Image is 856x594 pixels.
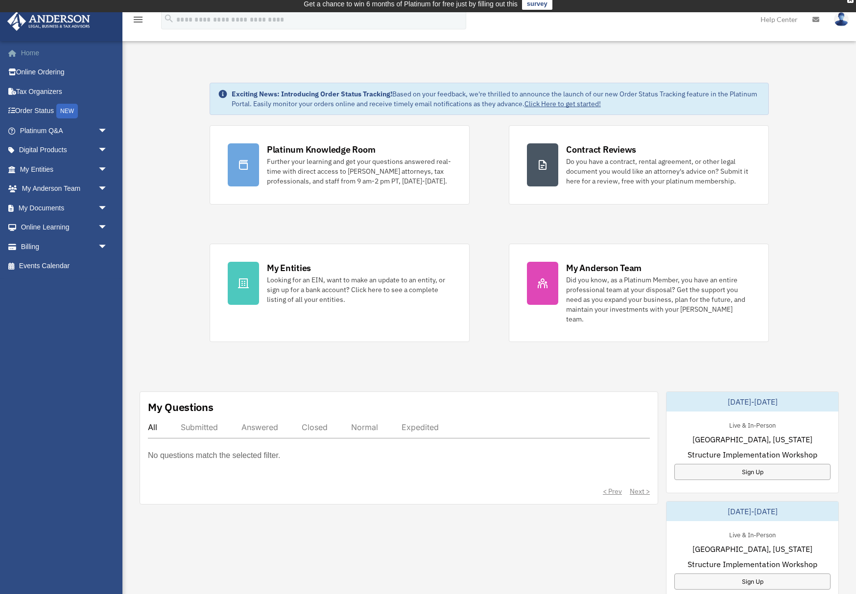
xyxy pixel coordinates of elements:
[7,198,122,218] a: My Documentsarrow_drop_down
[7,101,122,121] a: Order StatusNEW
[210,125,470,205] a: Platinum Knowledge Room Further your learning and get your questions answered real-time with dire...
[267,157,452,186] div: Further your learning and get your questions answered real-time with direct access to [PERSON_NAM...
[267,262,311,274] div: My Entities
[7,140,122,160] a: Digital Productsarrow_drop_down
[509,125,769,205] a: Contract Reviews Do you have a contract, rental agreement, or other legal document you would like...
[834,12,849,26] img: User Pic
[674,573,831,590] a: Sign Up
[7,218,122,237] a: Online Learningarrow_drop_down
[721,529,784,539] div: Live & In-Person
[7,43,122,63] a: Home
[4,12,93,31] img: Anderson Advisors Platinum Portal
[98,179,118,199] span: arrow_drop_down
[232,90,392,98] strong: Exciting News: Introducing Order Status Tracking!
[132,17,144,25] a: menu
[566,262,642,274] div: My Anderson Team
[98,140,118,160] span: arrow_drop_down
[98,198,118,218] span: arrow_drop_down
[164,13,174,24] i: search
[98,237,118,257] span: arrow_drop_down
[7,63,122,82] a: Online Ordering
[509,244,769,342] a: My Anderson Team Did you know, as a Platinum Member, you have an entire professional team at your...
[524,99,601,108] a: Click Here to get started!
[302,422,328,432] div: Closed
[402,422,439,432] div: Expedited
[566,157,751,186] div: Do you have a contract, rental agreement, or other legal document you would like an attorney's ad...
[98,160,118,180] span: arrow_drop_down
[56,104,78,118] div: NEW
[98,121,118,141] span: arrow_drop_down
[692,543,812,555] span: [GEOGRAPHIC_DATA], [US_STATE]
[566,275,751,324] div: Did you know, as a Platinum Member, you have an entire professional team at your disposal? Get th...
[148,400,214,414] div: My Questions
[351,422,378,432] div: Normal
[674,464,831,480] a: Sign Up
[666,502,838,521] div: [DATE]-[DATE]
[241,422,278,432] div: Answered
[232,89,761,109] div: Based on your feedback, we're thrilled to announce the launch of our new Order Status Tracking fe...
[7,179,122,199] a: My Anderson Teamarrow_drop_down
[7,82,122,101] a: Tax Organizers
[267,275,452,304] div: Looking for an EIN, want to make an update to an entity, or sign up for a bank account? Click her...
[132,14,144,25] i: menu
[7,237,122,256] a: Billingarrow_drop_down
[7,160,122,179] a: My Entitiesarrow_drop_down
[666,392,838,411] div: [DATE]-[DATE]
[688,449,817,460] span: Structure Implementation Workshop
[148,449,280,462] p: No questions match the selected filter.
[688,558,817,570] span: Structure Implementation Workshop
[7,256,122,276] a: Events Calendar
[566,143,636,156] div: Contract Reviews
[267,143,376,156] div: Platinum Knowledge Room
[148,422,157,432] div: All
[692,434,812,445] span: [GEOGRAPHIC_DATA], [US_STATE]
[210,244,470,342] a: My Entities Looking for an EIN, want to make an update to an entity, or sign up for a bank accoun...
[181,422,218,432] div: Submitted
[7,121,122,140] a: Platinum Q&Aarrow_drop_down
[98,218,118,238] span: arrow_drop_down
[721,419,784,430] div: Live & In-Person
